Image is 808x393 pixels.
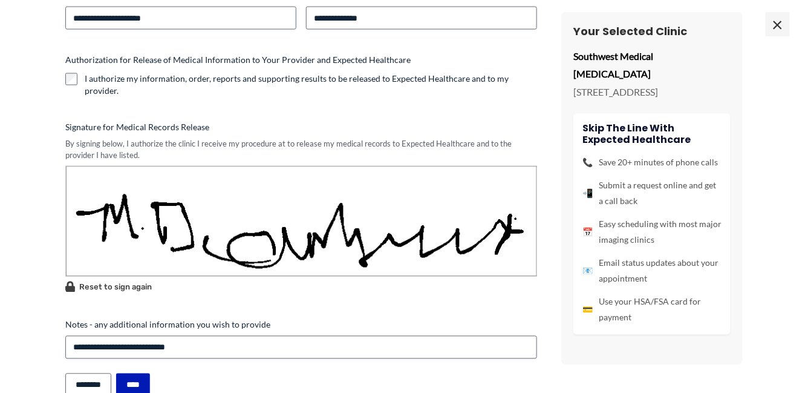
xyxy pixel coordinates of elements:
[582,155,593,171] span: 📞
[65,280,152,294] button: Reset to sign again
[582,256,722,287] li: Email status updates about your appointment
[582,178,722,210] li: Submit a request online and get a call back
[65,122,537,134] label: Signature for Medical Records Release
[65,166,537,277] img: Signature Image
[582,155,722,171] li: Save 20+ minutes of phone calls
[573,47,731,83] p: Southwest Medical [MEDICAL_DATA]
[65,54,411,66] legend: Authorization for Release of Medical Information to Your Provider and Expected Healthcare
[582,302,593,318] span: 💳
[65,319,537,331] label: Notes - any additional information you wish to provide
[85,73,537,97] label: I authorize my information, order, reports and supporting results to be released to Expected Heal...
[582,225,593,240] span: 📅
[582,123,722,146] h4: Skip the line with Expected Healthcare
[582,217,722,248] li: Easy scheduling with most major imaging clinics
[65,139,537,161] div: By signing below, I authorize the clinic I receive my procedure at to release my medical records ...
[582,186,593,202] span: 📲
[582,294,722,326] li: Use your HSA/FSA card for payment
[582,263,593,279] span: 📧
[573,24,731,38] h3: Your Selected Clinic
[573,84,731,102] p: [STREET_ADDRESS]
[766,12,790,36] span: ×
